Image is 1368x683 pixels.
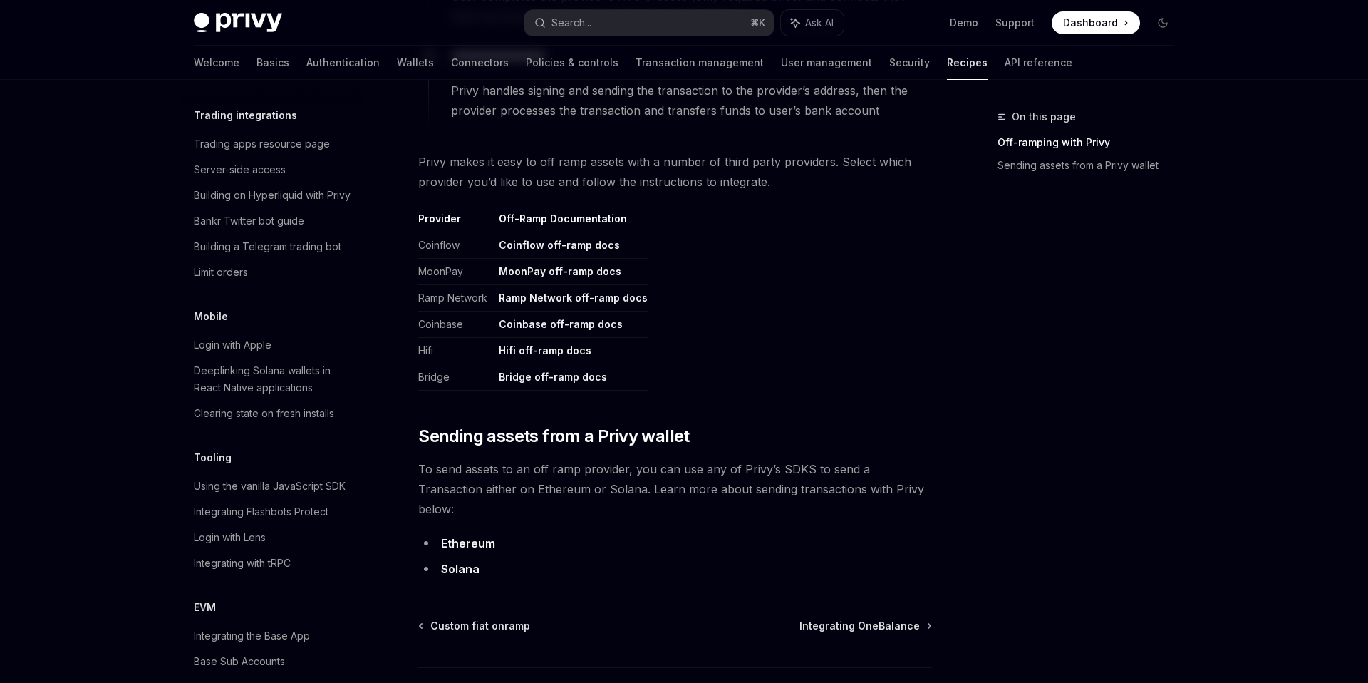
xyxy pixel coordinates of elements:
a: User management [781,46,872,80]
a: API reference [1005,46,1072,80]
td: Bridge [418,364,493,391]
a: Integrating OneBalance [799,619,931,633]
a: Base Sub Accounts [182,649,365,674]
a: Policies & controls [526,46,618,80]
div: Trading apps resource page [194,135,330,153]
a: Using the vanilla JavaScript SDK [182,473,365,499]
a: Deeplinking Solana wallets in React Native applications [182,358,365,401]
div: Bankr Twitter bot guide [194,212,304,230]
div: Building on Hyperliquid with Privy [194,187,351,204]
span: Dashboard [1063,16,1118,30]
a: Support [995,16,1035,30]
td: MoonPay [418,259,493,285]
a: MoonPay off-ramp docs [499,265,621,278]
a: Hifi off-ramp docs [499,344,591,357]
a: Recipes [947,46,988,80]
td: Ramp Network [418,285,493,312]
a: Ethereum [441,536,495,551]
div: Base Sub Accounts [194,653,285,670]
th: Provider [418,212,493,232]
td: Coinflow [418,232,493,259]
a: Server-side access [182,157,365,183]
a: Clearing state on fresh installs [182,401,365,426]
a: Transaction management [636,46,764,80]
a: Building on Hyperliquid with Privy [182,183,365,208]
a: Off-ramping with Privy [997,131,1186,154]
a: Ramp Network off-ramp docs [499,292,648,304]
span: On this page [1012,108,1076,125]
div: Server-side access [194,161,286,178]
img: dark logo [194,13,282,33]
a: Dashboard [1052,11,1140,34]
a: Wallets [397,46,434,80]
h5: Trading integrations [194,107,297,124]
button: Toggle dark mode [1151,11,1174,34]
div: Integrating Flashbots Protect [194,503,328,520]
a: Login with Lens [182,525,365,550]
a: Bankr Twitter bot guide [182,208,365,234]
div: Integrating with tRPC [194,555,291,572]
button: Search...⌘K [524,10,774,36]
div: Using the vanilla JavaScript SDK [194,478,346,495]
a: Custom fiat onramp [420,619,530,633]
span: Privy makes it easy to off ramp assets with a number of third party providers. Select which provi... [418,152,932,192]
a: Welcome [194,46,239,80]
div: Limit orders [194,264,248,281]
div: Building a Telegram trading bot [194,238,341,255]
a: Security [889,46,930,80]
a: Connectors [451,46,509,80]
h5: Mobile [194,308,228,325]
a: Sending assets from a Privy wallet [997,154,1186,177]
a: Demo [950,16,978,30]
span: Integrating OneBalance [799,619,920,633]
a: Integrating the Base App [182,623,365,649]
a: Limit orders [182,260,365,285]
th: Off-Ramp Documentation [493,212,648,232]
div: Login with Lens [194,529,266,546]
div: Integrating the Base App [194,627,310,645]
h5: EVM [194,599,216,616]
td: Coinbase [418,312,493,338]
a: Login with Apple [182,332,365,358]
a: Trading apps resource page [182,131,365,157]
a: Bridge off-ramp docs [499,371,607,384]
span: Ask AI [805,16,834,30]
span: Privy handles signing and sending the transaction to the provider’s address, then the provider pr... [451,81,931,120]
button: Ask AI [781,10,844,36]
a: Authentication [306,46,380,80]
td: Hifi [418,338,493,364]
a: Basics [256,46,289,80]
a: Coinbase off-ramp docs [499,318,623,331]
a: Coinflow off-ramp docs [499,239,620,252]
div: Login with Apple [194,337,271,354]
span: To send assets to an off ramp provider, you can use any of Privy’s SDKS to send a Transaction eit... [418,459,932,519]
a: Solana [441,562,480,577]
h5: Tooling [194,449,232,466]
a: Integrating with tRPC [182,550,365,576]
span: Custom fiat onramp [430,619,530,633]
span: Sending assets from a Privy wallet [418,425,690,448]
div: Deeplinking Solana wallets in React Native applications [194,362,356,396]
span: ⌘ K [750,17,765,29]
div: Clearing state on fresh installs [194,405,334,422]
a: Integrating Flashbots Protect [182,499,365,525]
div: Search... [551,14,591,31]
a: Building a Telegram trading bot [182,234,365,260]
